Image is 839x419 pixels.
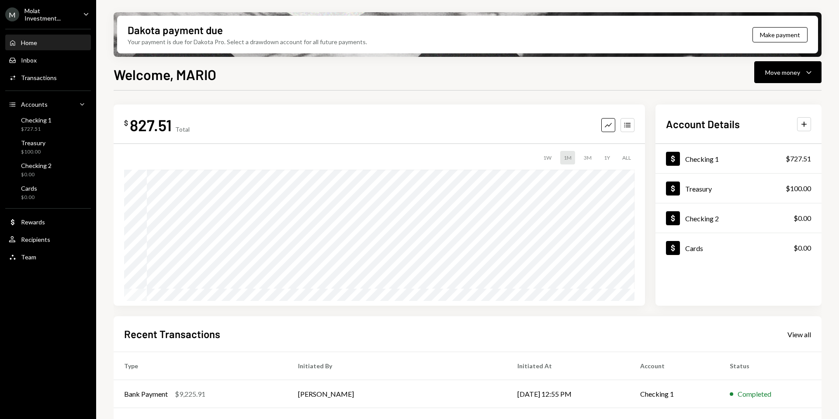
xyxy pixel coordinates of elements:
[5,214,91,230] a: Rewards
[580,151,595,164] div: 3M
[21,101,48,108] div: Accounts
[685,155,719,163] div: Checking 1
[787,330,811,339] div: View all
[5,114,91,135] a: Checking 1$727.51
[124,327,220,341] h2: Recent Transactions
[5,35,91,50] a: Home
[685,185,712,193] div: Treasury
[5,231,91,247] a: Recipients
[5,249,91,265] a: Team
[794,243,811,253] div: $0.00
[630,380,719,408] td: Checking 1
[619,151,634,164] div: ALL
[288,352,507,380] th: Initiated By
[21,236,50,243] div: Recipients
[540,151,555,164] div: 1W
[5,136,91,157] a: Treasury$100.00
[794,213,811,223] div: $0.00
[21,116,52,124] div: Checking 1
[175,389,205,399] div: $9,225.91
[787,329,811,339] a: View all
[738,389,771,399] div: Completed
[655,203,822,233] a: Checking 2$0.00
[21,56,37,64] div: Inbox
[128,23,223,37] div: Dakota payment due
[5,7,19,21] div: M
[21,185,37,192] div: Cards
[685,214,719,223] div: Checking 2
[655,144,822,173] a: Checking 1$727.51
[5,52,91,68] a: Inbox
[21,162,52,169] div: Checking 2
[666,117,740,131] h2: Account Details
[754,61,822,83] button: Move money
[786,183,811,194] div: $100.00
[655,233,822,262] a: Cards$0.00
[560,151,575,164] div: 1M
[21,74,57,81] div: Transactions
[128,37,367,46] div: Your payment is due for Dakota Pro. Select a drawdown account for all future payments.
[24,7,76,22] div: Molat Investment...
[719,352,822,380] th: Status
[175,126,190,133] div: Total
[124,389,168,399] div: Bank Payment
[21,253,36,261] div: Team
[5,182,91,203] a: Cards$0.00
[21,171,52,178] div: $0.00
[600,151,614,164] div: 1Y
[288,380,507,408] td: [PERSON_NAME]
[507,352,630,380] th: Initiated At
[765,68,800,77] div: Move money
[21,194,37,201] div: $0.00
[655,174,822,203] a: Treasury$100.00
[21,139,45,147] div: Treasury
[21,39,37,46] div: Home
[786,154,811,164] div: $727.51
[752,27,808,42] button: Make payment
[130,115,172,135] div: 827.51
[114,352,288,380] th: Type
[21,218,45,226] div: Rewards
[21,148,45,156] div: $100.00
[114,66,216,83] h1: Welcome, MARIO
[5,96,91,112] a: Accounts
[5,159,91,180] a: Checking 2$0.00
[5,70,91,85] a: Transactions
[124,119,128,127] div: $
[630,352,719,380] th: Account
[21,126,52,133] div: $727.51
[507,380,630,408] td: [DATE] 12:55 PM
[685,244,703,252] div: Cards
